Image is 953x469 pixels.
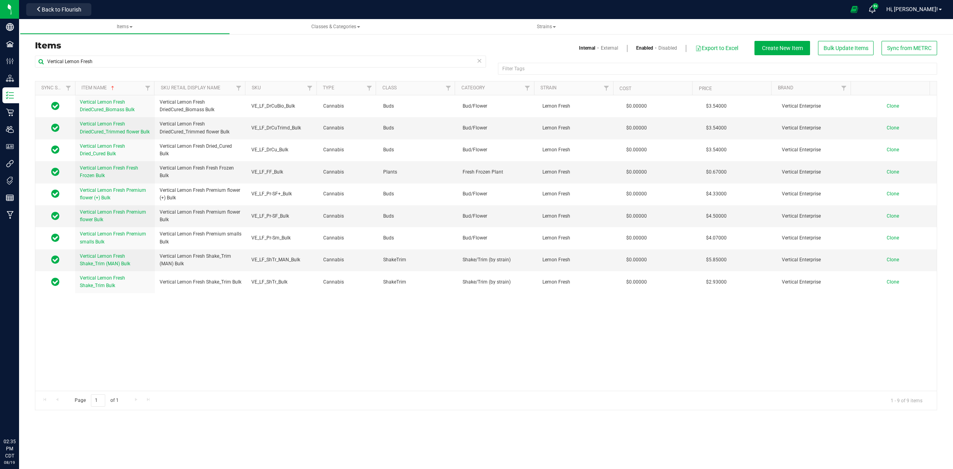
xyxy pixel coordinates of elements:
span: $0.00000 [622,276,651,288]
a: Category [461,85,485,91]
span: In Sync [51,166,60,178]
span: Vertical Lemon Fresh Shake_Trim Bulk [80,275,125,288]
span: Shake/Trim (by strain) [463,256,533,264]
a: External [601,44,618,52]
span: Vertical Lemon Fresh Fresh Frozen Bulk [160,164,242,179]
span: Strains [537,24,556,29]
a: Clone [887,147,907,152]
a: Type [323,85,334,91]
span: 9+ [874,5,877,8]
span: Vertical Lemon Fresh Premium flower Bulk [160,208,242,224]
span: Shake/Trim (by strain) [463,278,533,286]
span: $0.00000 [622,188,651,200]
span: Buds [383,212,453,220]
inline-svg: Inventory [6,91,14,99]
span: Buds [383,234,453,242]
span: Vertical Enterprise [782,124,852,132]
button: Create New Item [754,41,810,55]
inline-svg: Manufacturing [6,211,14,219]
span: Vertical Enterprise [782,102,852,110]
span: Buds [383,190,453,198]
span: In Sync [51,254,60,265]
span: Lemon Fresh [542,146,613,154]
span: Open Ecommerce Menu [845,2,863,17]
span: $4.07000 [702,232,731,244]
inline-svg: Reports [6,194,14,202]
a: Vertical Lemon Fresh DriedCured_Biomass Bulk [80,98,150,114]
inline-svg: Facilities [6,40,14,48]
span: Vertical Enterprise [782,278,852,286]
a: Vertical Lemon Fresh Fresh Frozen Bulk [80,164,150,179]
span: $5.85000 [702,254,731,266]
span: Vertical Lemon Fresh Fresh Frozen Bulk [80,165,138,178]
span: Lemon Fresh [542,168,613,176]
span: Lemon Fresh [542,234,613,242]
p: 08/19 [4,459,15,465]
span: Vertical Lemon Fresh DriedCured_Trimmed flower Bulk [160,120,242,135]
button: Back to Flourish [26,3,91,16]
span: Vertical Lemon Fresh Premium smalls Bulk [160,230,242,245]
span: Vertical Lemon Fresh Dried_Cured Bulk [160,143,242,158]
span: $0.00000 [622,210,651,222]
a: Class [382,85,397,91]
a: Disabled [658,44,677,52]
input: 1 [91,394,105,407]
span: Lemon Fresh [542,256,613,264]
span: Clone [887,169,899,175]
span: Bud/Flower [463,190,533,198]
inline-svg: Tags [6,177,14,185]
span: Buds [383,146,453,154]
span: $2.93000 [702,276,731,288]
span: ShakeTrim [383,278,453,286]
iframe: Resource center [8,405,32,429]
span: VE_LF_DrCuBio_Bulk [251,102,314,110]
span: Fresh Frozen Plant [463,168,533,176]
inline-svg: Company [6,23,14,31]
span: Cannabis [323,212,374,220]
a: Filter [303,81,316,95]
inline-svg: Users [6,125,14,133]
span: $0.67000 [702,166,731,178]
span: In Sync [51,232,60,243]
a: Vertical Lemon Fresh Premium flower Bulk [80,208,150,224]
span: Cannabis [323,234,374,242]
span: Cannabis [323,278,374,286]
span: Vertical Lemon Fresh Dried_Cured Bulk [80,143,125,156]
span: $0.00000 [622,100,651,112]
span: Hi, [PERSON_NAME]! [886,6,938,12]
span: Vertical Lemon Fresh Premium smalls Bulk [80,231,146,244]
inline-svg: Integrations [6,160,14,168]
inline-svg: Configuration [6,57,14,65]
span: Vertical Enterprise [782,168,852,176]
span: VE_LF_FF_Bulk [251,168,314,176]
a: Filter [141,81,154,95]
span: Cannabis [323,102,374,110]
span: $0.00000 [622,122,651,134]
a: Filter [363,81,376,95]
span: Lemon Fresh [542,212,613,220]
span: Bud/Flower [463,124,533,132]
inline-svg: Retail [6,108,14,116]
span: $4.33000 [702,188,731,200]
span: ShakeTrim [383,256,453,264]
span: $0.00000 [622,144,651,156]
span: Lemon Fresh [542,278,613,286]
a: Enabled [636,44,653,52]
span: Vertical Lemon Fresh DriedCured_Biomass Bulk [80,99,135,112]
iframe: Resource center unread badge [23,404,33,414]
button: Sync from METRC [882,41,937,55]
span: Bud/Flower [463,146,533,154]
a: Brand [778,85,793,91]
span: Lemon Fresh [542,102,613,110]
button: Bulk Update Items [818,41,874,55]
span: VE_LF_Pr-SF+_Bulk [251,190,314,198]
span: Vertical Lemon Fresh Premium flower (+) Bulk [80,187,146,201]
span: In Sync [51,122,60,133]
span: Clone [887,257,899,262]
a: Strain [540,85,557,91]
span: Clone [887,147,899,152]
h3: Items [35,41,480,50]
a: Cost [619,86,631,91]
span: Vertical Lemon Fresh DriedCured_Trimmed flower Bulk [80,121,150,134]
span: VE_LF_ShTr_Bulk [251,278,314,286]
